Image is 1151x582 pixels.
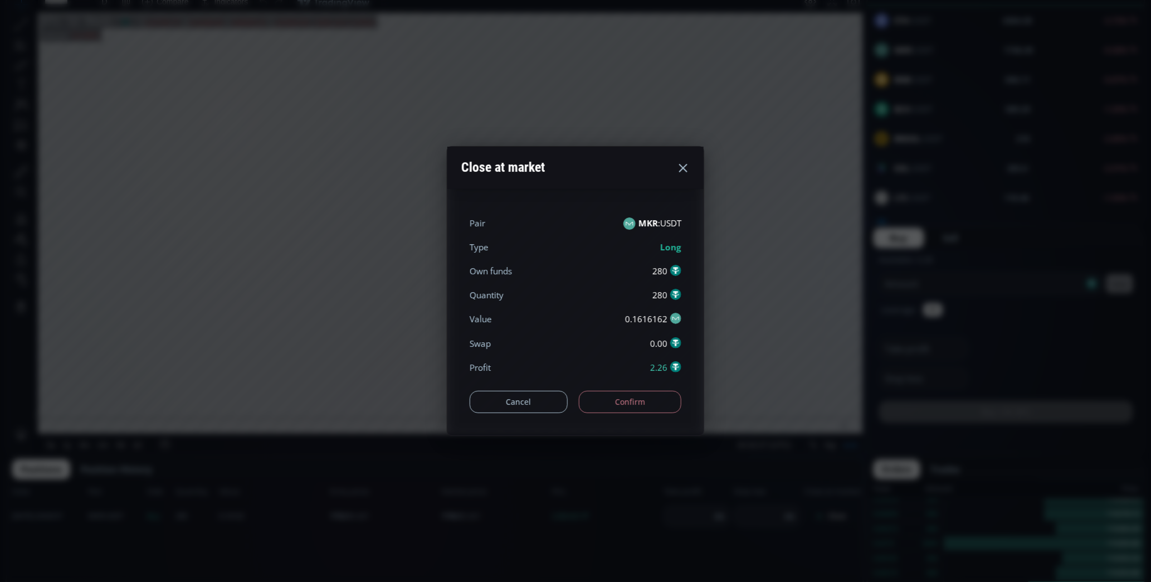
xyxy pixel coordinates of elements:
div: Type [470,241,489,254]
b: MKR [638,217,658,229]
div: 110304.59 [268,27,302,36]
div: Close at market [461,154,545,182]
b: Long [660,241,681,253]
div: 5y [40,449,48,458]
span: :USDT [638,217,681,230]
div: 5d [110,449,119,458]
div: −1401.12 (−1.25%) [305,27,367,36]
div: Pair [470,217,485,230]
span: 20:32:27 (UTC) [731,449,784,458]
div: log [818,449,829,458]
div: Own funds [470,265,512,278]
button: Cancel [470,391,568,413]
div: 1m [91,449,101,458]
div: 1y [56,449,65,458]
div: Swap [470,337,491,350]
div: 280 [652,289,681,302]
div: Profit [470,361,491,374]
div: 0.00 [650,337,681,350]
div: 0.1616162 [625,313,681,326]
div: 111705.72 [139,27,173,36]
div: Volume [36,40,60,48]
div: 112180.00 [182,27,216,36]
button: Confirm [579,391,682,413]
div: Go to [149,443,167,464]
div: 1d [126,449,135,458]
div: 280 [652,265,681,278]
div: C [262,27,268,36]
div: auto [837,449,852,458]
div: 1D [54,26,72,36]
div: 2.26 [650,361,681,374]
div: O [133,27,139,36]
div: Bitcoin [72,26,105,36]
div: Market open [114,26,124,36]
div: Hide Drawings Toolbar [26,417,31,432]
div: 3m [72,449,83,458]
div:  [10,149,19,159]
div: Indicators [208,6,242,15]
div: Compare [150,6,182,15]
div: Toggle Percentage [799,443,815,464]
div: Quantity [470,289,504,302]
div: D [95,6,100,15]
div: L [220,27,225,36]
div: 10.446K [65,40,91,48]
div: H [177,27,182,36]
div: Toggle Auto Scale [833,443,856,464]
button: 20:32:27 (UTC) [727,443,788,464]
div: 109329.12 [225,27,259,36]
div: Value [470,313,492,326]
div: Toggle Log Scale [815,443,833,464]
div: BTC [36,26,54,36]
